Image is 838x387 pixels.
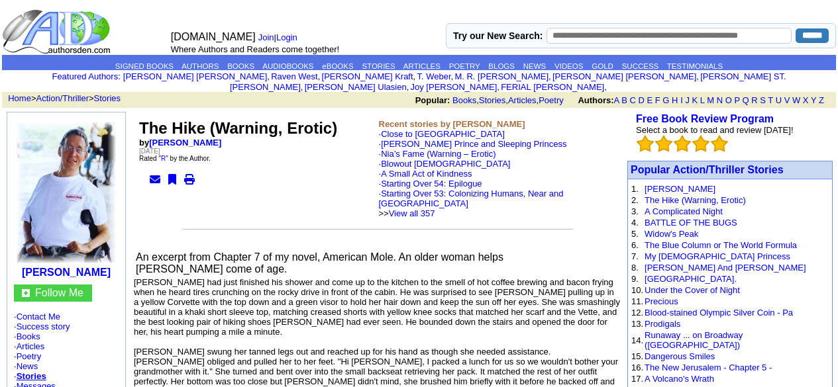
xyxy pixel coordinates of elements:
a: News [17,361,38,371]
a: W [792,95,800,105]
a: X [803,95,809,105]
a: Starting Over 54: Epilogue [381,179,482,189]
a: BOOKS [227,62,254,70]
a: Close to [GEOGRAPHIC_DATA] [381,129,505,139]
a: U [776,95,782,105]
font: i [415,73,417,81]
font: [DOMAIN_NAME] [171,31,256,42]
font: Rated " " by the Author. [139,155,211,162]
font: 3. [631,206,639,216]
a: GOLD [592,62,613,70]
a: R [161,155,166,162]
a: P [734,95,739,105]
a: Action/Thriller [36,93,89,103]
font: [DATE] [139,148,160,155]
a: D [638,95,644,105]
a: View all 357 [389,208,435,218]
a: ARTICLES [403,62,441,70]
a: [PERSON_NAME] [PERSON_NAME] [123,71,267,81]
a: Login [276,32,297,42]
a: Articles [508,95,537,105]
a: Poetry [539,95,564,105]
a: M. R. [PERSON_NAME] [454,71,549,81]
font: 9. [631,274,639,284]
font: · >> [379,189,564,218]
font: · [379,169,564,218]
a: BATTLE OF THE BUGS [645,218,737,228]
font: 10. [631,285,643,295]
font: · [379,149,564,218]
font: i [499,84,501,91]
a: Starting Over 53: Colonizing Humans, Near and [GEOGRAPHIC_DATA] [379,189,564,208]
font: The Hike (Warning, Erotic) [139,119,337,137]
a: B [621,95,627,105]
a: BLOGS [488,62,515,70]
font: 5. [631,229,639,239]
font: i [303,84,304,91]
a: The Hike (Warning, Erotic) [645,195,746,205]
a: VIDEOS [554,62,583,70]
a: [PERSON_NAME] Kraft [322,71,413,81]
font: An excerpt from Chapter 7 of my novel, American Mole. An older woman helps [PERSON_NAME] come of ... [136,251,503,275]
a: Free Book Review Program [636,113,774,124]
b: Popular: [415,95,450,105]
font: i [551,73,552,81]
a: Joy [PERSON_NAME] [410,82,497,92]
a: A Small Act of Kindness [381,169,472,179]
b: by [139,138,221,148]
a: T. Weber [417,71,450,81]
a: [GEOGRAPHIC_DATA]. [645,274,737,284]
font: 6. [631,240,639,250]
a: E [647,95,653,105]
a: Books [17,331,40,341]
a: [PERSON_NAME] Ulasien [305,82,407,92]
font: 13. [631,319,643,329]
a: Contact Me [17,312,60,322]
a: Popular Action/Thriller Stories [631,164,784,175]
a: [PERSON_NAME] Prince and Sleeping Princess [381,139,566,149]
a: I [680,95,683,105]
a: SUCCESS [622,62,659,70]
a: Stories [479,95,505,105]
a: K [692,95,698,105]
font: , , , [415,95,836,105]
font: 14. [631,335,643,345]
a: M [707,95,714,105]
a: Stories [17,371,46,381]
font: · [379,159,564,218]
a: H [672,95,678,105]
font: 1. [631,184,639,194]
a: O [725,95,732,105]
a: G [662,95,669,105]
a: AUTHORS [182,62,219,70]
a: Follow Me [35,287,83,298]
img: bigemptystars.png [674,135,691,152]
a: N [717,95,723,105]
a: S [760,95,766,105]
a: FERIAL [PERSON_NAME] [501,82,604,92]
img: logo_ad.gif [2,9,113,55]
a: Prodigals [645,319,680,329]
a: [PERSON_NAME] ST. [PERSON_NAME] [230,71,786,92]
a: AUDIOBOOKS [262,62,313,70]
font: > > [3,93,121,103]
font: 2. [631,195,639,205]
a: Widow's Peak [645,229,698,239]
font: 8. [631,263,639,273]
font: 17. [631,374,643,384]
a: Runaway ... on Broadway ([GEOGRAPHIC_DATA]) [645,330,743,350]
a: Z [819,95,824,105]
font: 4. [631,218,639,228]
font: i [409,84,410,91]
a: Join [258,32,274,42]
font: · [379,129,567,218]
a: F [655,95,660,105]
a: [PERSON_NAME] [149,138,221,148]
b: Authors: [578,95,613,105]
a: The Blue Column or The World Formula [645,240,797,250]
a: Raven West [271,71,318,81]
a: Stories [94,93,121,103]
